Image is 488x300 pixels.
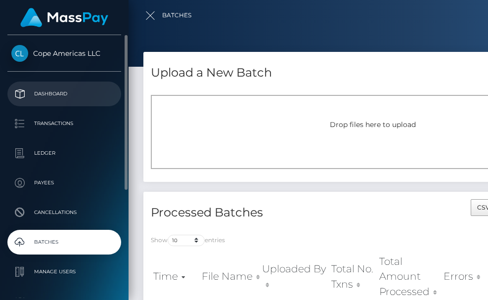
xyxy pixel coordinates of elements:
[11,235,117,250] p: Batches
[7,171,121,195] a: Payees
[11,86,117,101] p: Dashboard
[7,111,121,136] a: Transactions
[20,8,108,27] img: MassPay Logo
[7,200,121,225] a: Cancellations
[11,146,117,161] p: Ledger
[11,205,117,220] p: Cancellations
[7,141,121,166] a: Ledger
[11,116,117,131] p: Transactions
[11,45,28,62] img: Cope Americas LLC
[7,259,121,284] a: Manage Users
[11,264,117,279] p: Manage Users
[7,49,121,58] span: Cope Americas LLC
[11,175,117,190] p: Payees
[7,82,121,106] a: Dashboard
[7,230,121,255] a: Batches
